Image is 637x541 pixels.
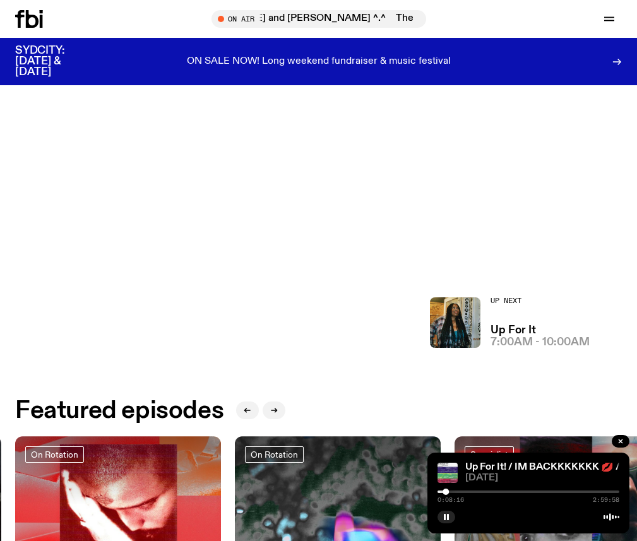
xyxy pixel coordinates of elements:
button: On AirThe Allnighter // with [PERSON_NAME] and [PERSON_NAME] ^.^The Allnighter // with [PERSON_NA... [211,10,426,28]
span: On Rotation [31,449,78,459]
span: On Rotation [251,449,298,459]
span: [DATE] [465,473,619,483]
a: Specialist [465,446,514,463]
p: ON SALE NOW! Long weekend fundraiser & music festival [187,56,451,68]
span: 0:08:16 [438,497,464,503]
a: On Rotation [245,446,304,463]
h2: Up Next [491,297,590,304]
a: Up For It [491,325,536,336]
span: Specialist [470,449,508,459]
img: Ify - a Brown Skin girl with black braided twists, looking up to the side with her tongue stickin... [430,297,480,348]
h3: SYDCITY: [DATE] & [DATE] [15,45,96,78]
span: 2:59:58 [593,497,619,503]
h2: Featured episodes [15,400,223,422]
span: 7:00am - 10:00am [491,337,590,348]
a: On Rotation [25,446,84,463]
